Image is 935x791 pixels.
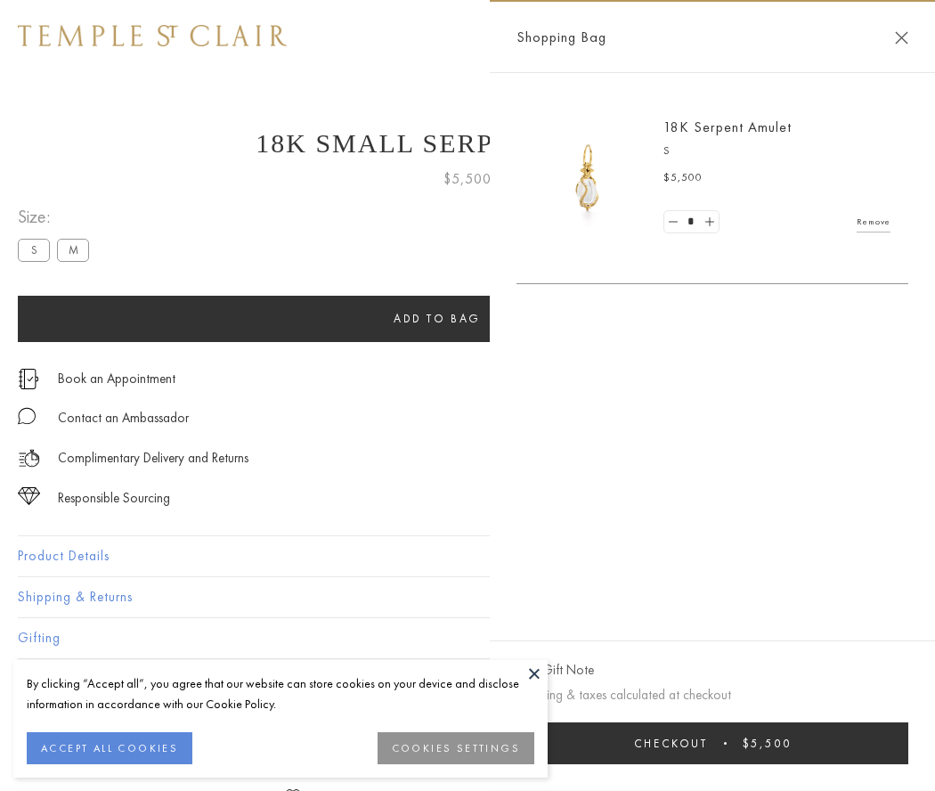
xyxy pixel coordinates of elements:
button: Close Shopping Bag [895,31,908,45]
div: By clicking “Accept all”, you agree that our website can store cookies on your device and disclos... [27,673,534,714]
div: Contact an Ambassador [58,407,189,429]
a: Remove [857,212,890,232]
img: Temple St. Clair [18,25,287,46]
a: 18K Serpent Amulet [663,118,792,136]
span: Checkout [634,736,708,751]
button: Add to bag [18,296,857,342]
button: Add Gift Note [516,659,594,681]
a: Book an Appointment [58,369,175,388]
p: S [663,143,890,160]
button: COOKIES SETTINGS [378,732,534,764]
div: Responsible Sourcing [58,487,170,510]
a: Set quantity to 2 [700,211,718,233]
span: $5,500 [663,169,703,187]
img: icon_sourcing.svg [18,487,40,505]
img: icon_delivery.svg [18,447,40,469]
span: $5,500 [443,167,492,191]
button: ACCEPT ALL COOKIES [27,732,192,764]
p: Shipping & taxes calculated at checkout [516,684,908,706]
img: icon_appointment.svg [18,369,39,389]
button: Product Details [18,536,917,576]
span: Size: [18,202,96,232]
p: Complimentary Delivery and Returns [58,447,248,469]
span: Add to bag [394,311,481,326]
img: MessageIcon-01_2.svg [18,407,36,425]
span: $5,500 [743,736,792,751]
span: Shopping Bag [516,26,606,49]
h1: 18K Small Serpent Amulet [18,128,917,159]
img: P51836-E11SERPPV [534,125,641,232]
label: M [57,239,89,261]
label: S [18,239,50,261]
a: Set quantity to 0 [664,211,682,233]
button: Checkout $5,500 [516,722,908,764]
button: Gifting [18,618,917,658]
button: Shipping & Returns [18,577,917,617]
